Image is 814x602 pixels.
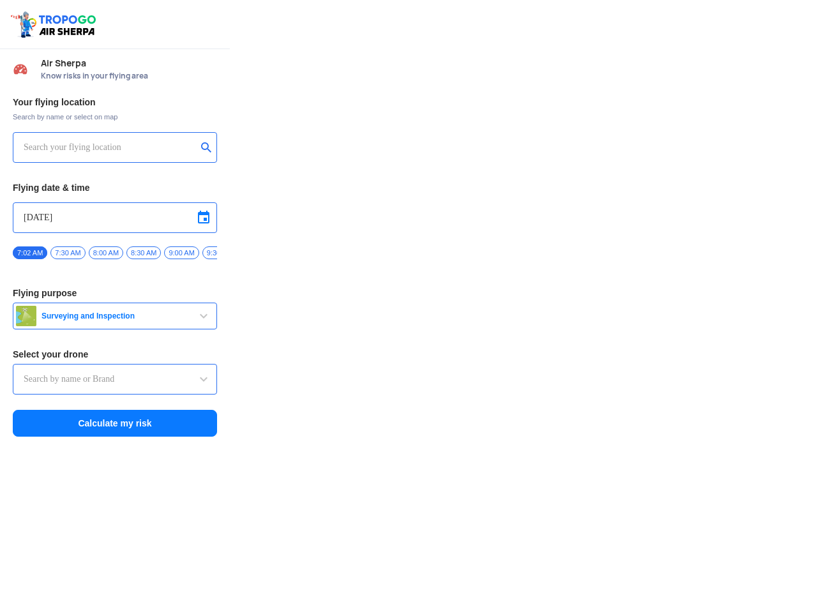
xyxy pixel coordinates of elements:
h3: Flying purpose [13,289,217,297]
input: Select Date [24,210,206,225]
button: Surveying and Inspection [13,303,217,329]
h3: Your flying location [13,98,217,107]
button: Calculate my risk [13,410,217,437]
span: Search by name or select on map [13,112,217,122]
img: Risk Scores [13,61,28,77]
span: 9:30 AM [202,246,237,259]
span: 8:30 AM [126,246,161,259]
img: ic_tgdronemaps.svg [10,10,100,39]
input: Search your flying location [24,140,197,155]
span: Know risks in your flying area [41,71,217,81]
h3: Flying date & time [13,183,217,192]
img: survey.png [16,306,36,326]
span: 9:00 AM [164,246,199,259]
span: 7:30 AM [50,246,85,259]
span: 8:00 AM [89,246,123,259]
span: 7:02 AM [13,246,47,259]
span: Air Sherpa [41,58,217,68]
h3: Select your drone [13,350,217,359]
span: Surveying and Inspection [36,311,196,321]
input: Search by name or Brand [24,372,206,387]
